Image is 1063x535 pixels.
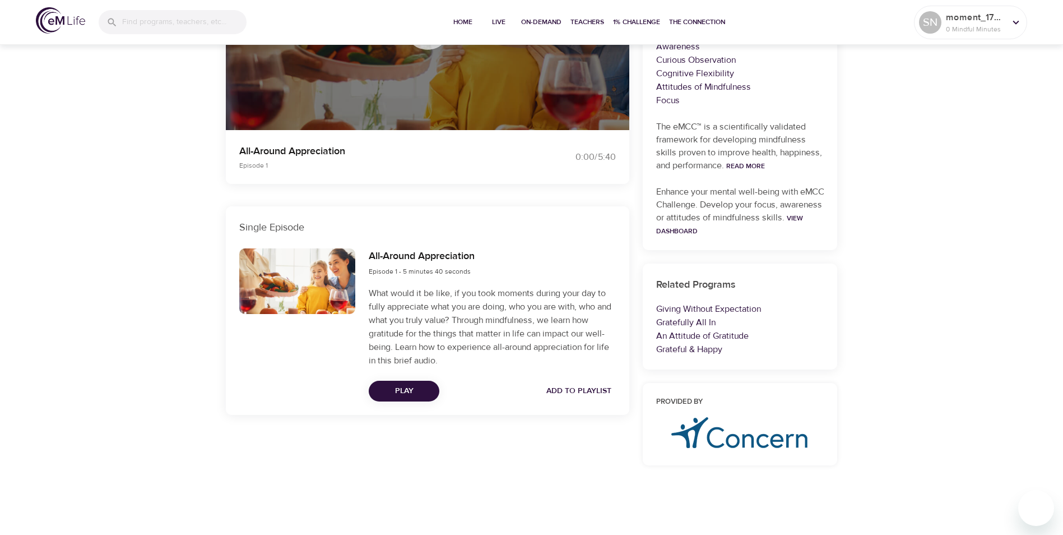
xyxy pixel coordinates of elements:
[449,16,476,28] span: Home
[656,67,824,80] p: Cognitive Flexibility
[532,151,616,164] div: 0:00 / 5:40
[378,384,430,398] span: Play
[570,16,604,28] span: Teachers
[239,160,518,170] p: Episode 1
[239,220,616,235] p: Single Episode
[656,396,824,408] h6: Provided by
[36,7,85,34] img: logo
[726,162,765,170] a: Read More
[656,317,716,328] a: Gratefully All In
[369,381,439,402] button: Play
[369,287,615,367] p: What would it be like, if you took moments during your day to fully appreciate what you are doing...
[656,344,722,355] a: Grateful & Happy
[656,186,824,237] p: Enhance your mental well-being with eMCC Challenge. Develop your focus, awareness or attitudes of...
[656,121,824,172] p: The eMCC™ is a scientifically validated framework for developing mindfulness skills proven to imp...
[656,303,761,315] a: Giving Without Expectation
[669,16,725,28] span: The Connection
[239,144,518,159] p: All-Around Appreciation
[1018,490,1054,526] iframe: Button to launch messaging window
[656,40,824,53] p: Awareness
[946,11,1005,24] p: moment_1756150552
[542,381,616,402] button: Add to Playlist
[122,10,247,34] input: Find programs, teachers, etc...
[656,80,824,94] p: Attitudes of Mindfulness
[521,16,561,28] span: On-Demand
[946,24,1005,34] p: 0 Mindful Minutes
[613,16,660,28] span: 1% Challenge
[656,94,824,107] p: Focus
[485,16,512,28] span: Live
[656,53,824,67] p: Curious Observation
[656,214,803,236] a: View Dashboard
[671,417,808,448] img: concern-logo%20%281%29.png
[369,267,471,276] span: Episode 1 - 5 minutes 40 seconds
[369,248,475,265] h6: All-Around Appreciation
[919,11,941,34] div: SN
[656,277,824,293] h6: Related Programs
[656,330,749,342] a: An Attitude of Gratitude
[546,384,611,398] span: Add to Playlist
